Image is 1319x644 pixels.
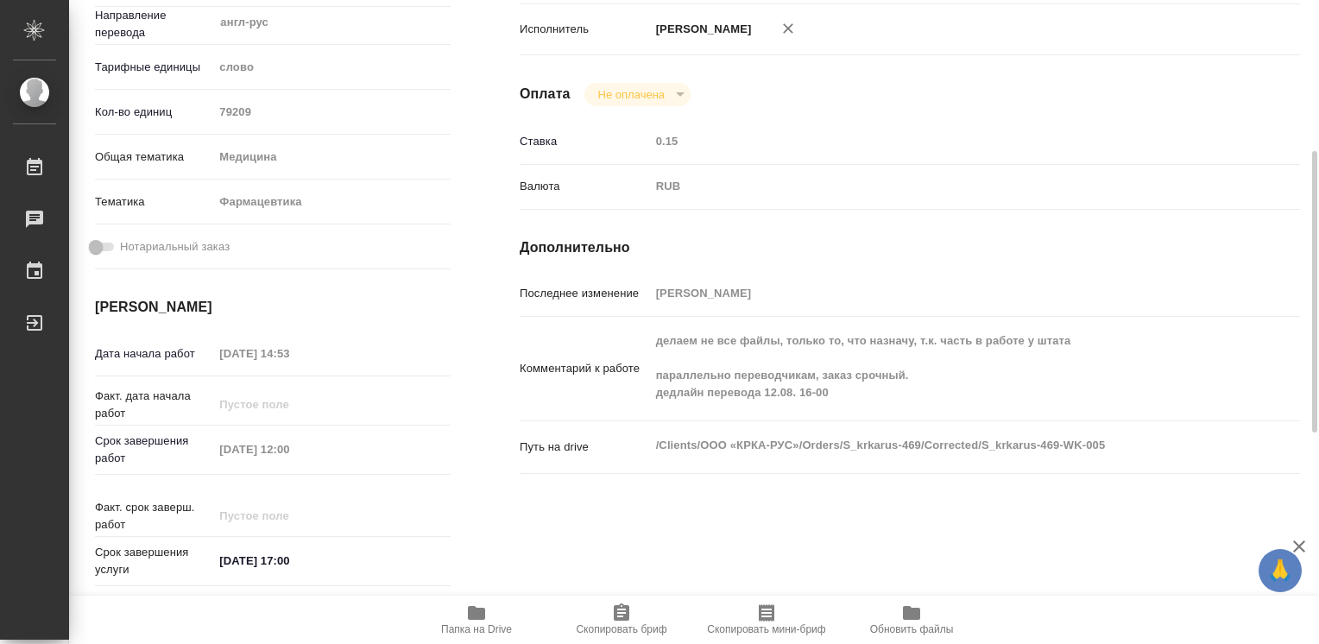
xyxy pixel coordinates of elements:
div: слово [213,53,451,82]
span: Обновить файлы [870,623,954,635]
p: Направление перевода [95,7,213,41]
p: Тарифные единицы [95,59,213,76]
input: Пустое поле [650,281,1235,306]
input: Пустое поле [213,99,451,124]
span: Скопировать мини-бриф [707,623,825,635]
p: Валюта [520,178,650,195]
textarea: делаем не все файлы, только то, что назначу, т.к. часть в работе у штата параллельно переводчикам... [650,326,1235,407]
p: Факт. дата начала работ [95,388,213,422]
h4: Оплата [520,84,571,104]
button: Не оплачена [593,87,670,102]
span: Нотариальный заказ [120,238,230,256]
textarea: /Clients/ООО «КРКА-РУС»/Orders/S_krkarus-469/Corrected/S_krkarus-469-WK-005 [650,431,1235,460]
span: Скопировать бриф [576,623,666,635]
p: Дата начала работ [95,345,213,363]
p: Исполнитель [520,21,650,38]
input: ✎ Введи что-нибудь [213,548,364,573]
button: Скопировать бриф [549,596,694,644]
h4: [PERSON_NAME] [95,297,451,318]
button: Удалить исполнителя [769,9,807,47]
div: Не оплачена [584,83,691,106]
p: Факт. срок заверш. работ [95,499,213,534]
button: Папка на Drive [404,596,549,644]
p: Последнее изменение [520,285,650,302]
p: Срок завершения услуги [95,544,213,578]
p: Кол-во единиц [95,104,213,121]
p: Тематика [95,193,213,211]
button: 🙏 [1259,549,1302,592]
input: Пустое поле [213,503,364,528]
input: Пустое поле [213,341,364,366]
p: Путь на drive [520,439,650,456]
p: Ставка [520,133,650,150]
h4: Дополнительно [520,237,1300,258]
input: Пустое поле [213,437,364,462]
div: RUB [650,172,1235,201]
p: Общая тематика [95,148,213,166]
p: [PERSON_NAME] [650,21,752,38]
button: Обновить файлы [839,596,984,644]
span: Папка на Drive [441,623,512,635]
span: 🙏 [1265,552,1295,589]
p: Комментарий к работе [520,360,650,377]
input: Пустое поле [213,392,364,417]
button: Скопировать мини-бриф [694,596,839,644]
div: Медицина [213,142,451,172]
div: Фармацевтика [213,187,451,217]
input: Пустое поле [650,129,1235,154]
p: Срок завершения работ [95,432,213,467]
